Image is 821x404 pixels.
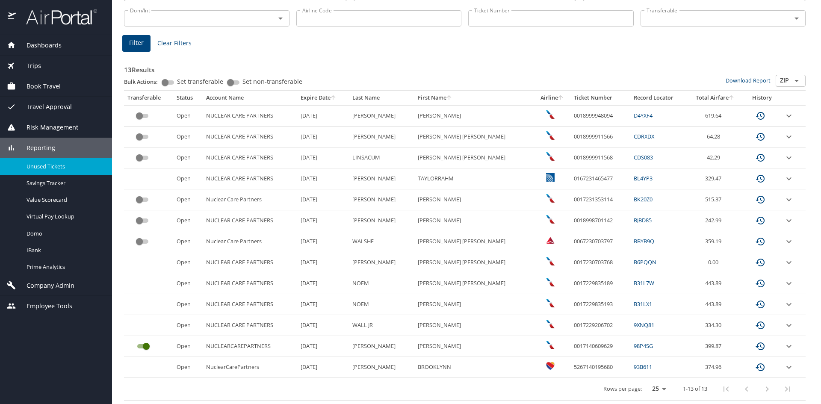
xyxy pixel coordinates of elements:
[297,336,349,357] td: [DATE]
[784,362,794,372] button: expand row
[173,273,203,294] td: Open
[173,336,203,357] td: Open
[16,281,74,290] span: Company Admin
[331,95,337,101] button: sort
[570,189,630,210] td: 0017231353114
[414,147,534,168] td: [PERSON_NAME] [PERSON_NAME]
[546,152,555,161] img: American Airlines
[8,9,17,25] img: icon-airportal.png
[27,212,102,221] span: Virtual Pay Lookup
[570,147,630,168] td: 0018999911568
[349,273,414,294] td: NOEM
[297,147,349,168] td: [DATE]
[687,127,743,147] td: 64.28
[203,294,297,315] td: NUCLEAR CARE PARTNERS
[124,60,806,75] h3: 13 Results
[27,263,102,271] span: Prime Analytics
[634,321,654,329] a: 9XNQ81
[173,105,203,126] td: Open
[349,315,414,336] td: WALL JR
[27,162,102,171] span: Unused Tickets
[203,210,297,231] td: NUCLEAR CARE PARTNERS
[349,168,414,189] td: [PERSON_NAME]
[203,168,297,189] td: NUCLEAR CARE PARTNERS
[645,383,669,395] select: rows per page
[784,320,794,330] button: expand row
[203,336,297,357] td: NUCLEARCAREPARTNERS
[16,102,72,112] span: Travel Approval
[729,95,735,101] button: sort
[687,105,743,126] td: 619.64
[154,35,195,51] button: Clear Filters
[297,91,349,105] th: Expire Date
[414,252,534,273] td: [PERSON_NAME] [PERSON_NAME]
[203,357,297,378] td: NuclearCarePartners
[203,315,297,336] td: NUCLEAR CARE PARTNERS
[173,231,203,252] td: Open
[546,320,555,328] img: American Airlines
[570,127,630,147] td: 0018999911566
[203,147,297,168] td: NUCLEAR CARE PARTNERS
[546,341,555,349] img: American Airlines
[173,168,203,189] td: Open
[297,294,349,315] td: [DATE]
[687,294,743,315] td: 443.89
[687,357,743,378] td: 374.96
[16,301,72,311] span: Employee Tools
[124,91,806,401] table: custom pagination table
[634,133,654,140] a: CDRXDX
[546,131,555,140] img: American Airlines
[414,315,534,336] td: [PERSON_NAME]
[784,174,794,184] button: expand row
[570,357,630,378] td: 5267140195680
[16,82,61,91] span: Book Travel
[558,95,564,101] button: sort
[16,143,55,153] span: Reporting
[687,336,743,357] td: 399.87
[173,210,203,231] td: Open
[546,215,555,224] img: American Airlines
[414,273,534,294] td: [PERSON_NAME] [PERSON_NAME]
[27,230,102,238] span: Domo
[203,127,297,147] td: NUCLEAR CARE PARTNERS
[349,252,414,273] td: [PERSON_NAME]
[630,91,687,105] th: Record Locator
[203,91,297,105] th: Account Name
[634,279,654,287] a: B31L7W
[687,210,743,231] td: 242.99
[634,195,653,203] a: BK20Z0
[546,194,555,203] img: American Airlines
[784,257,794,268] button: expand row
[414,231,534,252] td: [PERSON_NAME] [PERSON_NAME]
[683,386,707,392] p: 1-13 of 13
[634,153,653,161] a: CDS083
[173,189,203,210] td: Open
[349,210,414,231] td: [PERSON_NAME]
[27,196,102,204] span: Value Scorecard
[784,153,794,163] button: expand row
[534,91,571,105] th: Airline
[297,315,349,336] td: [DATE]
[791,75,803,87] button: Open
[173,252,203,273] td: Open
[634,237,654,245] a: BBYB9Q
[570,168,630,189] td: 0167231465477
[297,105,349,126] td: [DATE]
[414,210,534,231] td: [PERSON_NAME]
[634,342,653,350] a: 98P4SG
[157,38,192,49] span: Clear Filters
[414,294,534,315] td: [PERSON_NAME]
[784,215,794,226] button: expand row
[784,299,794,310] button: expand row
[791,12,803,24] button: Open
[297,231,349,252] td: [DATE]
[687,231,743,252] td: 359.19
[177,79,223,85] span: Set transferable
[634,300,652,308] a: B31LX1
[784,236,794,247] button: expand row
[173,147,203,168] td: Open
[349,357,414,378] td: [PERSON_NAME]
[122,35,151,52] button: Filter
[203,273,297,294] td: NUCLEAR CARE PARTNERS
[570,273,630,294] td: 0017229835189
